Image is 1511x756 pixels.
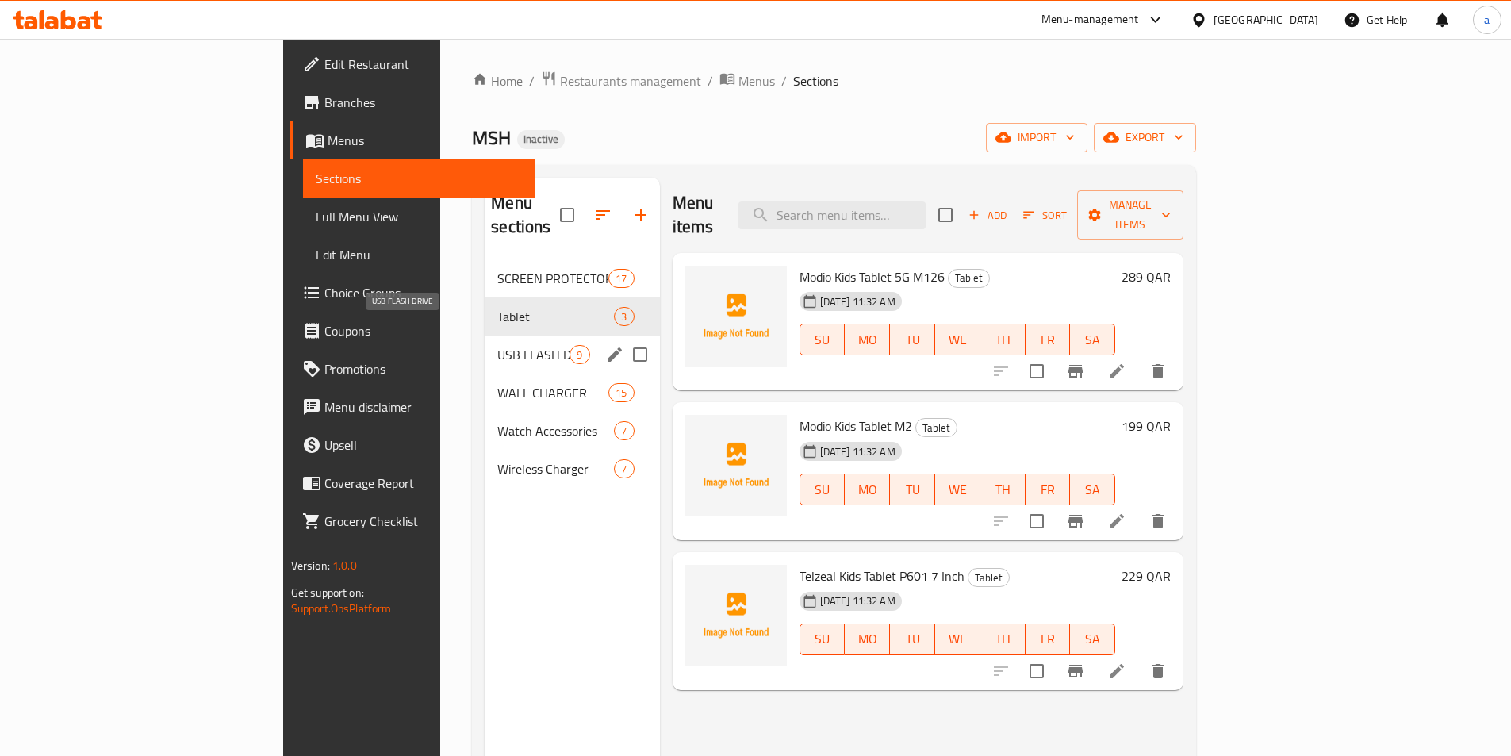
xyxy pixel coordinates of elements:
[485,450,659,488] div: Wireless Charger7
[845,474,890,505] button: MO
[814,444,902,459] span: [DATE] 11:32 AM
[485,253,659,494] nav: Menu sections
[685,565,787,666] img: Telzeal Kids Tablet P601 7 Inch
[290,83,535,121] a: Branches
[1013,203,1077,228] span: Sort items
[1107,662,1126,681] a: Edit menu item
[570,347,589,363] span: 9
[1077,190,1183,240] button: Manage items
[517,132,565,146] span: Inactive
[570,345,589,364] div: items
[497,345,570,364] span: USB FLASH DRIVE
[1019,203,1071,228] button: Sort
[800,624,846,655] button: SU
[980,474,1026,505] button: TH
[980,324,1026,355] button: TH
[800,564,965,588] span: Telzeal Kids Tablet P601 7 Inch
[935,624,980,655] button: WE
[781,71,787,90] li: /
[915,418,957,437] div: Tablet
[851,627,884,650] span: MO
[517,130,565,149] div: Inactive
[291,598,392,619] a: Support.OpsPlatform
[807,627,839,650] span: SU
[303,159,535,198] a: Sections
[324,474,523,493] span: Coverage Report
[948,269,990,288] div: Tablet
[608,383,634,402] div: items
[987,328,1019,351] span: TH
[324,321,523,340] span: Coupons
[1139,652,1177,690] button: delete
[291,555,330,576] span: Version:
[290,45,535,83] a: Edit Restaurant
[1020,654,1053,688] span: Select to update
[673,191,720,239] h2: Menu items
[845,324,890,355] button: MO
[896,328,929,351] span: TU
[291,582,364,603] span: Get support on:
[1020,355,1053,388] span: Select to update
[324,512,523,531] span: Grocery Checklist
[1122,565,1171,587] h6: 229 QAR
[980,624,1026,655] button: TH
[290,312,535,350] a: Coupons
[1020,505,1053,538] span: Select to update
[485,259,659,297] div: SCREEN PROTECTOR17
[497,421,614,440] span: Watch Accessories
[550,198,584,232] span: Select all sections
[1122,266,1171,288] h6: 289 QAR
[1106,128,1183,148] span: export
[290,426,535,464] a: Upsell
[1057,352,1095,390] button: Branch-specific-item
[615,424,633,439] span: 7
[472,71,1196,91] nav: breadcrumb
[986,123,1087,152] button: import
[316,245,523,264] span: Edit Menu
[890,624,935,655] button: TU
[290,121,535,159] a: Menus
[1076,627,1109,650] span: SA
[949,269,989,287] span: Tablet
[708,71,713,90] li: /
[497,459,614,478] div: Wireless Charger
[1139,502,1177,540] button: delete
[807,478,839,501] span: SU
[560,71,701,90] span: Restaurants management
[290,502,535,540] a: Grocery Checklist
[1023,206,1067,224] span: Sort
[497,383,608,402] span: WALL CHARGER
[497,307,614,326] span: Tablet
[1076,478,1109,501] span: SA
[916,419,957,437] span: Tablet
[603,343,627,366] button: edit
[845,624,890,655] button: MO
[738,71,775,90] span: Menus
[1107,512,1126,531] a: Edit menu item
[1032,478,1064,501] span: FR
[890,324,935,355] button: TU
[497,269,608,288] span: SCREEN PROTECTOR
[968,568,1010,587] div: Tablet
[614,307,634,326] div: items
[303,236,535,274] a: Edit Menu
[941,328,974,351] span: WE
[941,478,974,501] span: WE
[987,478,1019,501] span: TH
[303,198,535,236] a: Full Menu View
[719,71,775,91] a: Menus
[316,207,523,226] span: Full Menu View
[800,414,912,438] span: Modio Kids Tablet M2
[685,266,787,367] img: Modio Kids Tablet 5G M126
[685,415,787,516] img: Modio Kids Tablet M2
[290,464,535,502] a: Coverage Report
[851,328,884,351] span: MO
[962,203,1013,228] span: Add item
[1090,195,1171,235] span: Manage items
[324,283,523,302] span: Choice Groups
[615,462,633,477] span: 7
[584,196,622,234] span: Sort sections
